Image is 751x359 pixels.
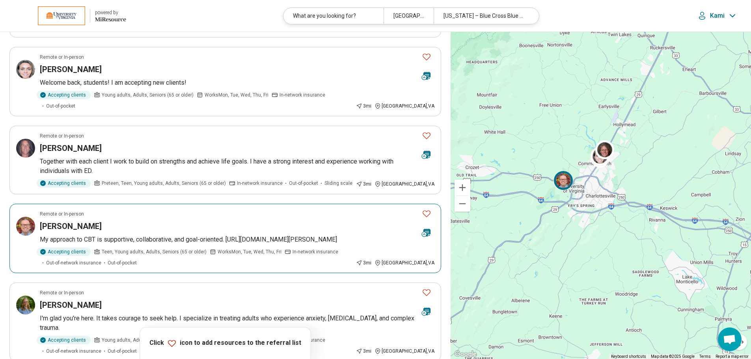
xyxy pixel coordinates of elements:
p: My approach to CBT is supportive, collaborative, and goal-oriented. [URL][DOMAIN_NAME][PERSON_NAME] [40,235,434,244]
span: Teen, Young adults, Adults, Seniors (65 or older) [102,248,207,255]
span: In-network insurance [293,248,338,255]
button: Favorite [419,128,434,144]
button: Favorite [419,49,434,65]
div: What are you looking for? [283,8,384,24]
span: Out-of-network insurance [46,348,101,355]
p: I'm glad you're here. It takes courage to seek help. I specialize in treating adults who experien... [40,314,434,333]
span: Out-of-network insurance [46,259,101,266]
a: Report a map error [716,354,749,359]
div: Open chat [718,327,742,351]
div: Accepting clients [37,91,91,99]
span: Works Mon, Tue, Wed, Thu, Fri [218,248,281,255]
button: Zoom in [455,180,470,195]
p: Remote or In-person [40,289,84,296]
span: Young adults, Adults, Seniors (65 or older) [102,337,194,344]
div: [GEOGRAPHIC_DATA] , VA [375,180,434,188]
span: In-network insurance [237,180,283,187]
p: Welcome back, students! I am accepting new clients! [40,78,434,87]
button: Favorite [419,285,434,301]
div: [GEOGRAPHIC_DATA], [GEOGRAPHIC_DATA] [384,8,434,24]
span: Works Mon, Tue, Wed, Thu, Fri [205,91,268,99]
span: Map data ©2025 Google [651,354,695,359]
p: Kami [710,12,725,20]
p: Remote or In-person [40,210,84,218]
span: Out-of-pocket [108,259,137,266]
span: Out-of-pocket [108,348,137,355]
div: 3 mi [356,180,371,188]
span: Preteen, Teen, Young adults, Adults, Seniors (65 or older) [102,180,226,187]
span: In-network insurance [280,91,325,99]
div: Accepting clients [37,247,91,256]
p: Click icon to add resources to the referral list [149,339,301,348]
h3: [PERSON_NAME] [40,143,102,154]
div: 3 mi [356,259,371,266]
span: Out-of-pocket [46,102,75,110]
p: Remote or In-person [40,54,84,61]
div: Accepting clients [37,179,91,188]
div: powered by [95,9,126,16]
button: Favorite [419,206,434,222]
div: [US_STATE] – Blue Cross Blue Shield [434,8,534,24]
span: Young adults, Adults, Seniors (65 or older) [102,91,194,99]
h3: [PERSON_NAME] [40,64,102,75]
h3: [PERSON_NAME] [40,221,102,232]
h3: [PERSON_NAME] [40,299,102,311]
div: [GEOGRAPHIC_DATA] , VA [375,102,434,110]
div: [GEOGRAPHIC_DATA] , VA [375,348,434,355]
a: University of Virginiapowered by [13,6,126,25]
div: 3 mi [356,102,371,110]
span: Out-of-pocket [289,180,318,187]
div: 3 mi [356,348,371,355]
a: Terms (opens in new tab) [699,354,711,359]
button: Zoom out [455,196,470,212]
p: Remote or In-person [40,132,84,140]
p: Together with each client I work to build on strengths and achieve life goals. I have a strong in... [40,157,434,176]
div: Accepting clients [37,336,91,344]
span: Sliding scale [324,180,352,187]
img: University of Virginia [38,6,85,25]
div: [GEOGRAPHIC_DATA] , VA [375,259,434,266]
